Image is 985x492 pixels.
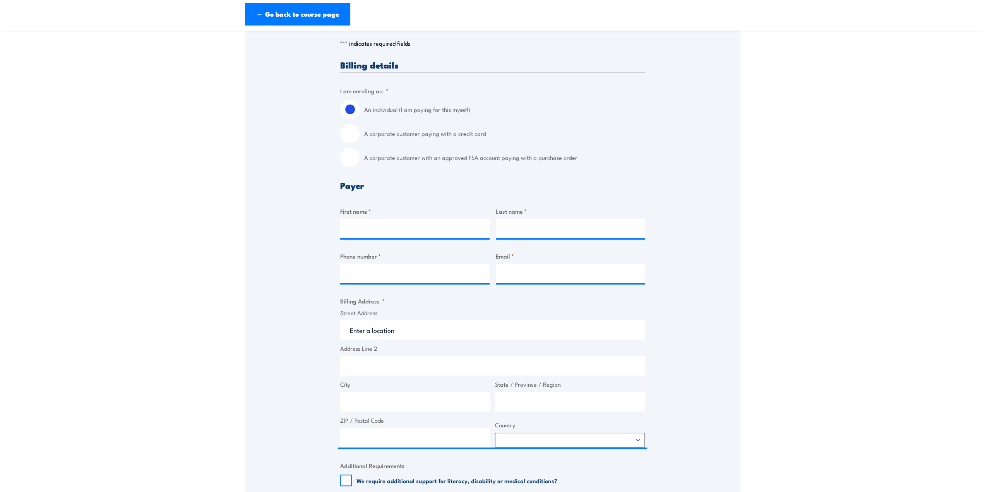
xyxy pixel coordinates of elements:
label: City [340,380,490,389]
legend: I am enroling as: [340,86,389,95]
label: State / Province / Region [495,380,645,389]
label: A corporate customer with an approved FSA account paying with a purchase order [364,148,645,167]
label: A corporate customer paying with a credit card [364,124,645,143]
a: ← Go back to course page [245,3,350,26]
label: Phone number [340,252,490,261]
label: Street Address [340,309,645,317]
legend: Billing Address [340,297,385,305]
input: Enter a location [340,320,645,339]
h3: Billing details [340,60,645,69]
h3: Payer [340,181,645,190]
label: ZIP / Postal Code [340,416,490,425]
p: " " indicates required fields [340,39,645,47]
label: We require additional support for literacy, disability or medical conditions? [356,477,557,484]
legend: Additional Requirements [340,461,404,470]
label: Last name [496,207,645,216]
label: Email [496,252,645,261]
label: An individual (I am paying for this myself) [364,100,645,119]
label: Country [495,421,645,430]
label: Address Line 2 [340,344,645,353]
label: First name [340,207,490,216]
